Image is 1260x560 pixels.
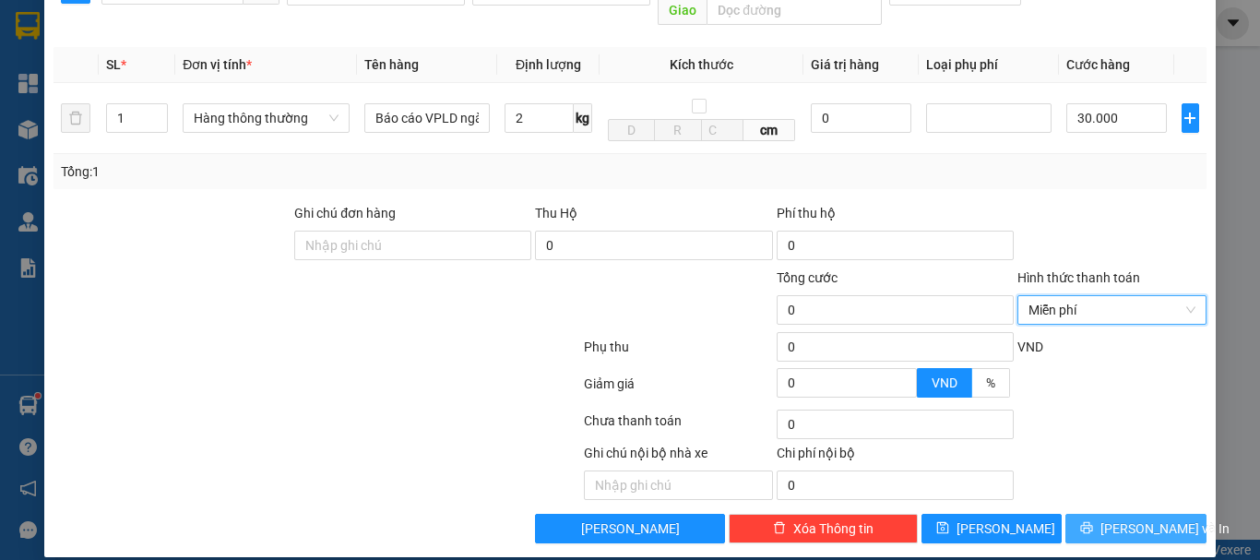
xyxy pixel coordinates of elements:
span: kg [574,103,592,133]
input: R [654,119,701,141]
div: Chưa thanh toán [582,411,775,443]
span: VND [1017,340,1043,354]
button: printer[PERSON_NAME] và In [1065,514,1207,543]
span: [PERSON_NAME] [957,518,1055,539]
span: Tổng cước [777,270,838,285]
label: Hình thức thanh toán [1017,270,1140,285]
span: [PERSON_NAME] và In [1100,518,1230,539]
span: VND [932,375,957,390]
span: Giá trị hàng [811,57,879,72]
span: [PERSON_NAME] [581,518,680,539]
span: SL [106,57,121,72]
span: Định lượng [516,57,581,72]
input: D [608,119,655,141]
span: Xóa Thông tin [793,518,874,539]
button: save[PERSON_NAME] [921,514,1063,543]
div: Tổng: 1 [61,161,488,182]
span: Cước hàng [1066,57,1130,72]
div: Phụ thu [582,337,775,369]
th: Loại phụ phí [919,47,1059,83]
span: Đơn vị tính [183,57,252,72]
span: save [936,521,949,536]
div: Giảm giá [582,374,775,406]
span: % [986,375,995,390]
strong: Hotline : 0889 23 23 23 [220,77,339,91]
strong: : [DOMAIN_NAME] [197,95,361,113]
span: Hàng thông thường [194,104,339,132]
label: Ghi chú đơn hàng [294,206,396,220]
button: [PERSON_NAME] [535,514,724,543]
span: Website [197,98,241,112]
div: Chi phí nội bộ [777,443,1014,471]
img: logo [23,29,110,115]
strong: CÔNG TY TNHH VĨNH QUANG [154,31,405,51]
span: printer [1080,521,1093,536]
span: Tên hàng [364,57,419,72]
span: Kích thước [670,57,733,72]
span: Thu Hộ [535,206,577,220]
span: cm [743,119,796,141]
span: Miễn phí [1028,296,1195,324]
span: delete [773,521,786,536]
input: 0 [811,103,911,133]
input: C [701,119,743,141]
div: Phí thu hộ [777,203,1014,231]
input: VD: Bàn, Ghế [364,103,490,133]
input: Ghi chú đơn hàng [294,231,531,260]
strong: PHIẾU GỬI HÀNG [205,54,354,74]
input: Nhập ghi chú [584,471,773,500]
button: deleteXóa Thông tin [729,514,918,543]
button: delete [61,103,90,133]
span: plus [1183,111,1198,125]
button: plus [1182,103,1199,133]
div: Ghi chú nội bộ nhà xe [584,443,773,471]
